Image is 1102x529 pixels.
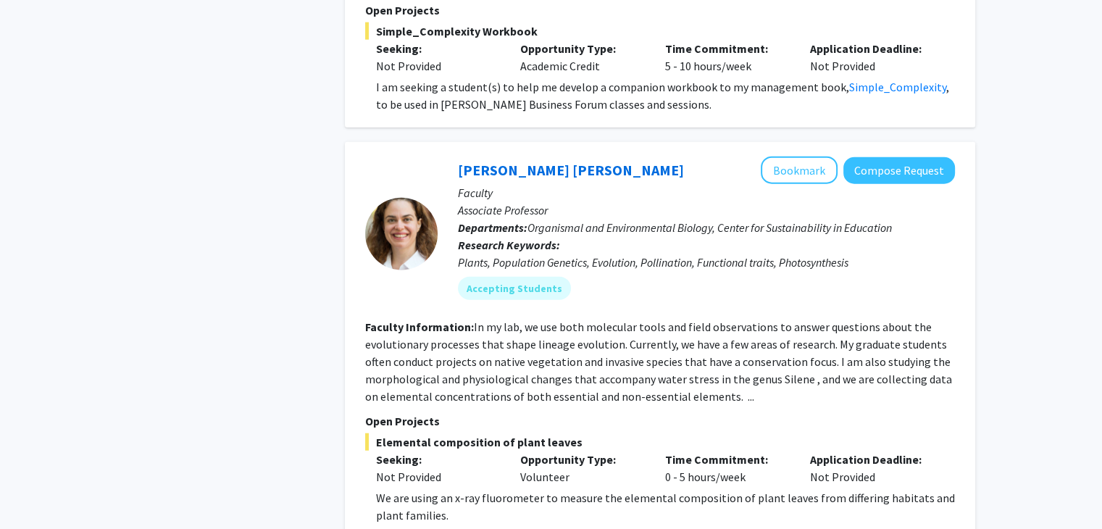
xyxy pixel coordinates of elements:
[365,433,955,451] span: Elemental composition of plant leaves
[799,40,944,75] div: Not Provided
[799,451,944,486] div: Not Provided
[761,157,838,184] button: Add Janet Steven to Bookmarks
[458,184,955,201] p: Faculty
[11,464,62,518] iframe: Chat
[376,468,499,486] div: Not Provided
[520,40,643,57] p: Opportunity Type:
[458,254,955,271] div: Plants, Population Genetics, Evolution, Pollination, Functional traits, Photosynthesis
[365,320,952,404] fg-read-more: In my lab, we use both molecular tools and field observations to answer questions about the evolu...
[665,451,788,468] p: Time Commitment:
[458,161,684,179] a: [PERSON_NAME] [PERSON_NAME]
[365,22,955,40] span: Simple_Complexity Workbook
[365,1,955,19] p: Open Projects
[376,57,499,75] div: Not Provided
[458,277,571,300] mat-chip: Accepting Students
[458,238,560,252] b: Research Keywords:
[376,78,955,113] p: I am seeking a student(s) to help me develop a companion workbook to my management book, , to be ...
[654,451,799,486] div: 0 - 5 hours/week
[365,320,474,334] b: Faculty Information:
[520,451,643,468] p: Opportunity Type:
[849,80,946,94] a: Simple_Complexity
[527,220,892,235] span: Organismal and Environmental Biology, Center for Sustainability in Education
[509,451,654,486] div: Volunteer
[458,220,527,235] b: Departments:
[376,451,499,468] p: Seeking:
[365,412,955,430] p: Open Projects
[458,201,955,219] p: Associate Professor
[810,451,933,468] p: Application Deadline:
[509,40,654,75] div: Academic Credit
[810,40,933,57] p: Application Deadline:
[376,40,499,57] p: Seeking:
[665,40,788,57] p: Time Commitment:
[376,489,955,524] p: We are using an x-ray fluorometer to measure the elemental composition of plant leaves from diffe...
[843,157,955,184] button: Compose Request to Janet Steven
[654,40,799,75] div: 5 - 10 hours/week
